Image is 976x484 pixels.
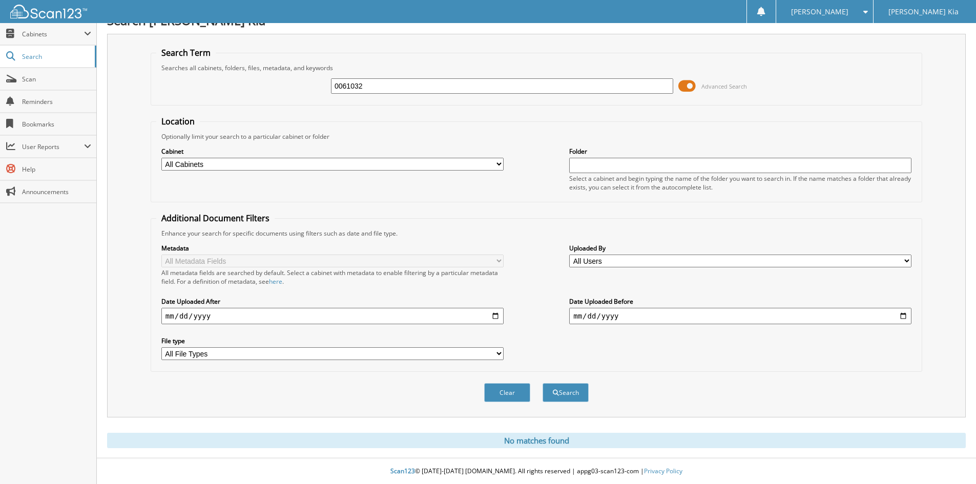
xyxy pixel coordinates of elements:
[22,165,91,174] span: Help
[888,9,959,15] span: [PERSON_NAME] Kia
[107,433,966,448] div: No matches found
[156,229,917,238] div: Enhance your search for specific documents using filters such as date and file type.
[161,268,504,286] div: All metadata fields are searched by default. Select a cabinet with metadata to enable filtering b...
[22,142,84,151] span: User Reports
[644,467,682,475] a: Privacy Policy
[156,213,275,224] legend: Additional Document Filters
[22,52,90,61] span: Search
[22,30,84,38] span: Cabinets
[569,308,911,324] input: end
[791,9,848,15] span: [PERSON_NAME]
[22,187,91,196] span: Announcements
[22,97,91,106] span: Reminders
[10,5,87,18] img: scan123-logo-white.svg
[97,459,976,484] div: © [DATE]-[DATE] [DOMAIN_NAME]. All rights reserved | appg03-scan123-com |
[156,47,216,58] legend: Search Term
[156,116,200,127] legend: Location
[390,467,415,475] span: Scan123
[569,147,911,156] label: Folder
[161,297,504,306] label: Date Uploaded After
[22,75,91,83] span: Scan
[161,244,504,252] label: Metadata
[925,435,976,484] iframe: Chat Widget
[269,277,282,286] a: here
[543,383,589,402] button: Search
[569,297,911,306] label: Date Uploaded Before
[156,64,917,72] div: Searches all cabinets, folders, files, metadata, and keywords
[22,120,91,129] span: Bookmarks
[484,383,530,402] button: Clear
[569,174,911,192] div: Select a cabinet and begin typing the name of the folder you want to search in. If the name match...
[161,308,504,324] input: start
[569,244,911,252] label: Uploaded By
[161,147,504,156] label: Cabinet
[156,132,917,141] div: Optionally limit your search to a particular cabinet or folder
[701,82,747,90] span: Advanced Search
[161,336,504,345] label: File type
